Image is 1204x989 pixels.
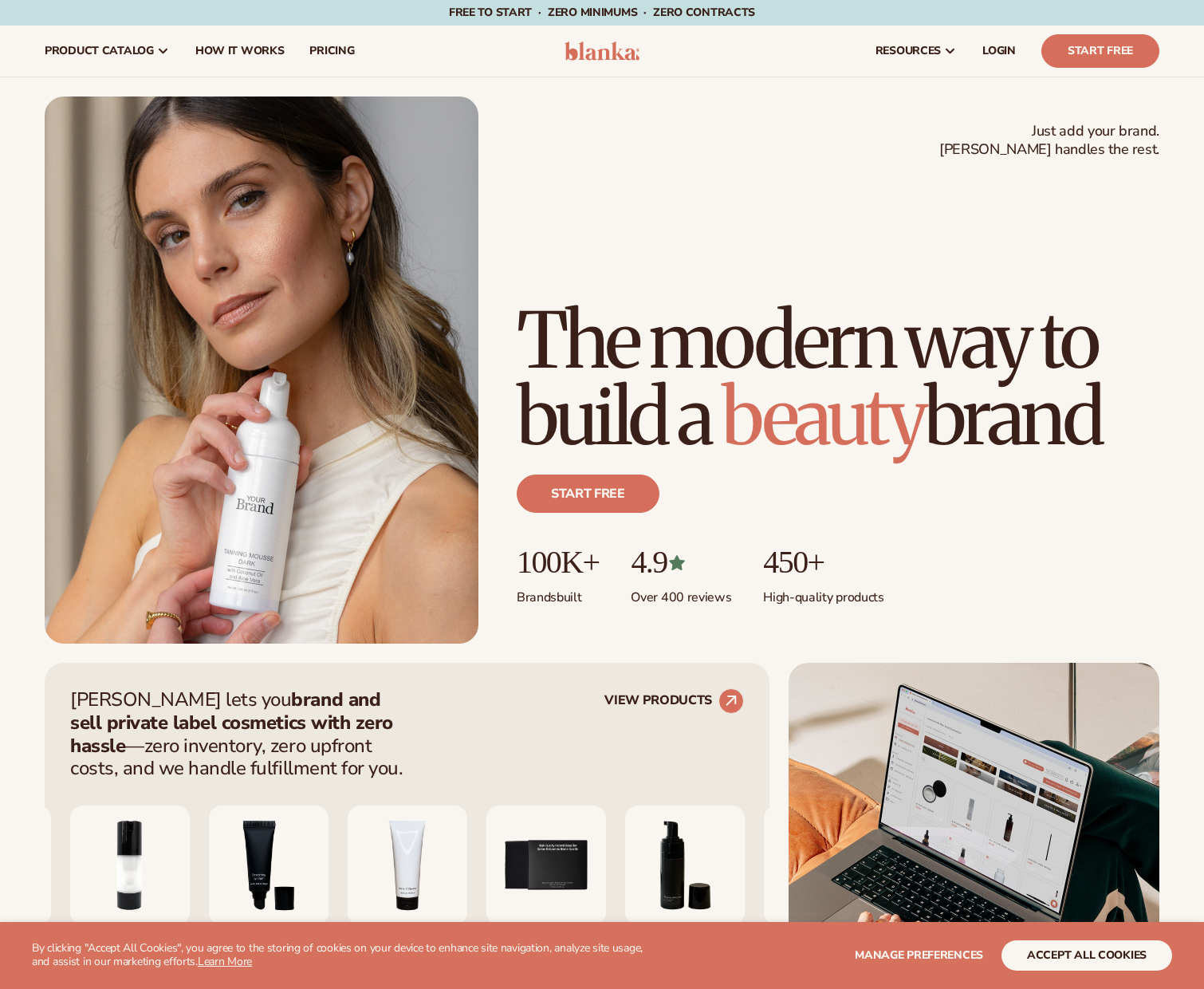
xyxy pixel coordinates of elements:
[1041,34,1159,68] a: Start Free
[348,806,467,925] img: Vitamin c cleanser.
[517,475,659,513] a: Start free
[449,5,755,20] span: Free to start · ZERO minimums · ZERO contracts
[45,45,154,57] span: product catalog
[32,942,653,969] p: By clicking "Accept All Cookies", you agree to the storing of cookies on your device to enhance s...
[970,26,1029,77] a: LOGIN
[486,806,606,925] img: Nature bar of soap.
[939,122,1159,160] span: Just add your brand. [PERSON_NAME] handles the rest.
[763,580,883,606] p: High-quality products
[198,954,252,969] a: Learn More
[855,940,983,971] button: Manage preferences
[631,545,731,580] p: 4.9
[195,45,285,57] span: How It Works
[70,688,413,780] p: [PERSON_NAME] lets you —zero inventory, zero upfront costs, and we handle fulfillment for you.
[32,26,183,77] a: product catalog
[309,45,354,57] span: pricing
[982,45,1016,57] span: LOGIN
[625,806,745,925] img: Foaming beard wash.
[1001,940,1172,971] button: accept all cookies
[209,806,329,925] img: Smoothing lip balm.
[45,97,478,644] img: Female holding tanning mousse.
[565,41,640,61] img: logo
[875,45,941,57] span: resources
[517,302,1159,455] h1: The modern way to build a brand
[863,26,970,77] a: resources
[763,545,883,580] p: 450+
[855,948,983,963] span: Manage preferences
[517,580,599,606] p: Brands built
[604,688,744,714] a: VIEW PRODUCTS
[183,26,297,77] a: How It Works
[722,369,924,465] span: beauty
[517,545,599,580] p: 100K+
[297,26,367,77] a: pricing
[631,580,731,606] p: Over 400 reviews
[70,687,393,758] strong: brand and sell private label cosmetics with zero hassle
[764,806,883,925] img: Collagen and retinol serum.
[70,806,190,925] img: Moisturizing lotion.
